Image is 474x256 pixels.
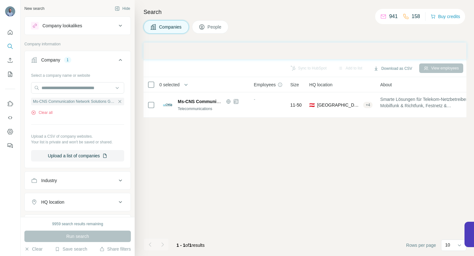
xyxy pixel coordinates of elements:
div: Industry [41,177,57,184]
button: Company1 [25,52,131,70]
span: 1 [189,243,192,248]
button: Dashboard [5,126,15,137]
span: People [208,24,222,30]
button: Feedback [5,140,15,151]
span: Employees [254,82,276,88]
button: Use Surfe API [5,112,15,123]
button: HQ location [25,194,131,210]
iframe: Intercom live chat [452,234,468,250]
button: Clear [24,246,42,252]
button: Save search [55,246,87,252]
div: Select a company name or website [31,70,124,78]
button: Quick start [5,27,15,38]
p: 10 [445,242,450,248]
span: 11-50 [290,102,302,108]
span: 🇦🇹 [309,102,315,108]
button: Enrich CSV [5,55,15,66]
button: Use Surfe on LinkedIn [5,98,15,109]
p: Your list is private and won't be saved or shared. [31,139,124,145]
img: Avatar [5,6,15,16]
div: HQ location [41,199,64,205]
div: 1 [64,57,71,63]
div: New search [24,6,44,11]
button: Download as CSV [369,64,416,73]
span: Companies [159,24,182,30]
span: Rows per page [406,242,436,248]
span: Smarte Lösungen für Telekom-Netzbetreiber: Mobilfunk & Richtfunk, Festnetz & Transmission, Indivi... [380,96,474,109]
img: Logo of Ms-CNS Communication Network Solutions GmbH [163,100,173,110]
span: HQ location [309,82,332,88]
button: Upload a list of companies [31,150,124,161]
button: Clear all [31,110,53,115]
p: Upload a CSV of company websites. [31,134,124,139]
button: Hide [110,4,135,13]
span: [GEOGRAPHIC_DATA], [GEOGRAPHIC_DATA] [317,102,361,108]
span: Ms-CNS Communication Network Solutions GmbH [178,99,284,104]
span: - [254,97,255,102]
button: Share filters [99,246,131,252]
span: 0 selected [159,82,180,88]
div: Company [41,57,60,63]
div: Company lookalikes [42,23,82,29]
button: Annual revenue ($) [25,216,131,231]
p: 158 [412,13,420,20]
button: Buy credits [431,12,460,21]
span: of [185,243,189,248]
button: Industry [25,173,131,188]
p: Company information [24,41,131,47]
button: Search [5,41,15,52]
iframe: Banner [144,43,466,59]
div: + 4 [363,102,373,108]
div: 9959 search results remaining [52,221,103,227]
span: Size [290,82,299,88]
span: About [380,82,392,88]
p: 941 [389,13,398,20]
span: results [176,243,205,248]
h4: Search [144,8,466,16]
div: Telecommunications [178,106,246,112]
button: Company lookalikes [25,18,131,33]
span: Ms-CNS Communication Network Solutions GmbH [33,99,116,104]
span: 1 - 1 [176,243,185,248]
button: My lists [5,69,15,80]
